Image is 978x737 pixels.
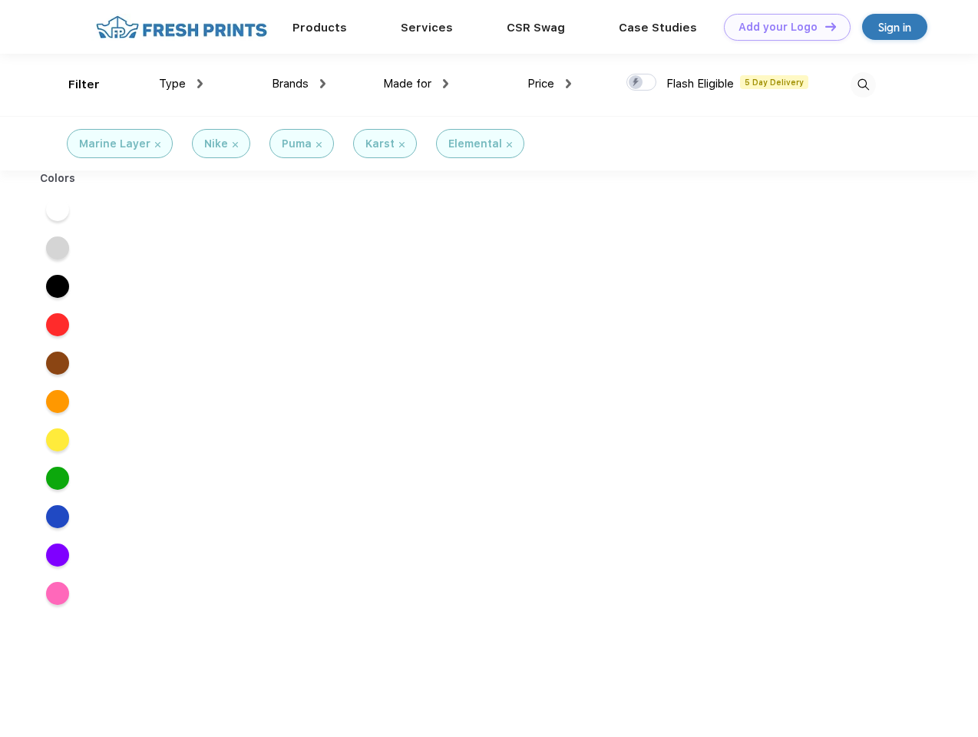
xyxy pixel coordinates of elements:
[316,142,322,147] img: filter_cancel.svg
[851,72,876,97] img: desktop_search.svg
[197,79,203,88] img: dropdown.png
[448,136,502,152] div: Elemental
[740,75,808,89] span: 5 Day Delivery
[507,142,512,147] img: filter_cancel.svg
[862,14,927,40] a: Sign in
[443,79,448,88] img: dropdown.png
[28,170,88,187] div: Colors
[878,18,911,36] div: Sign in
[204,136,228,152] div: Nike
[401,21,453,35] a: Services
[399,142,405,147] img: filter_cancel.svg
[159,77,186,91] span: Type
[320,79,325,88] img: dropdown.png
[738,21,818,34] div: Add your Logo
[365,136,395,152] div: Karst
[666,77,734,91] span: Flash Eligible
[233,142,238,147] img: filter_cancel.svg
[825,22,836,31] img: DT
[282,136,312,152] div: Puma
[272,77,309,91] span: Brands
[79,136,150,152] div: Marine Layer
[91,14,272,41] img: fo%20logo%202.webp
[292,21,347,35] a: Products
[383,77,431,91] span: Made for
[155,142,160,147] img: filter_cancel.svg
[566,79,571,88] img: dropdown.png
[527,77,554,91] span: Price
[68,76,100,94] div: Filter
[507,21,565,35] a: CSR Swag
